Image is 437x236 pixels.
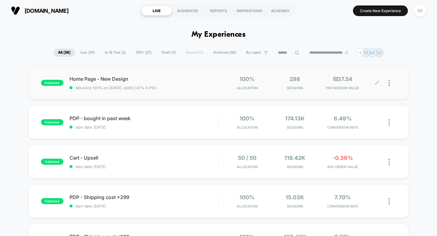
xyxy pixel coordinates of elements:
div: REPORTS [203,6,234,15]
span: 100% [239,115,255,122]
span: Draft ( 9 ) [157,49,180,57]
button: DS [412,5,428,17]
span: Sessions [273,125,317,130]
span: 119.42k [284,155,305,161]
span: published [41,80,63,86]
span: Allocation [237,204,258,208]
img: close [388,119,390,126]
button: [DOMAIN_NAME] [9,6,70,15]
span: Moved to 100% on: [DATE] . Uplift: 2.47% in PSV [76,86,157,90]
p: DS [370,50,375,55]
span: 174.13k [285,115,305,122]
img: close [388,80,390,86]
h1: My Experiences [191,30,246,39]
span: published [41,159,63,165]
p: EA [377,50,381,55]
span: ₪37.54 [333,76,352,82]
span: CONVERSION RATE [320,204,365,208]
div: AUDIENCES [172,6,203,15]
span: published [41,198,63,204]
span: 7.70% [334,194,351,201]
span: 100% [239,194,255,201]
span: Cart - Upsell [69,155,218,161]
span: Sessions [273,86,317,90]
div: + 3 [355,48,364,57]
span: Allocation [237,86,258,90]
img: end [345,51,348,54]
span: Archived ( 46 ) [209,49,241,57]
span: PDP - bought in past week [69,115,218,121]
img: close [388,159,390,165]
span: Allocation [237,125,258,130]
button: Create New Experience [353,5,408,16]
span: CONVERSION RATE [320,125,365,130]
span: 50 / 50 [238,155,256,161]
img: Visually logo [11,6,20,15]
span: start date: [DATE] [69,164,218,169]
img: close [388,198,390,204]
span: 100% ( 27 ) [131,49,156,57]
span: Sessions [273,165,317,169]
span: 298 [290,76,300,82]
span: Live ( 29 ) [76,49,99,57]
span: 15.03k [286,194,304,201]
span: Sessions [273,204,317,208]
span: 6.49% [334,115,352,122]
span: 100% [239,76,255,82]
div: ACADEMY [265,6,296,15]
div: INSPIRATIONS [234,6,265,15]
span: -0.36% [333,155,353,161]
span: Home Page - New Design [69,76,218,82]
div: DS [414,5,426,17]
span: published [41,119,63,125]
span: PER SESSION VALUE [320,86,365,90]
span: start date: [DATE] [69,125,218,130]
span: All ( 38 ) [53,49,75,57]
span: Allocation [237,165,258,169]
span: PDP - Shipping cost >299 [69,194,218,200]
p: YR [364,50,368,55]
span: By Label [246,50,261,55]
span: AVG ORDER VALUE [320,165,365,169]
div: LIVE [141,6,172,15]
span: [DOMAIN_NAME] [25,8,69,14]
span: start date: [DATE] [69,204,218,208]
span: A/B Test ( 2 ) [100,49,130,57]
